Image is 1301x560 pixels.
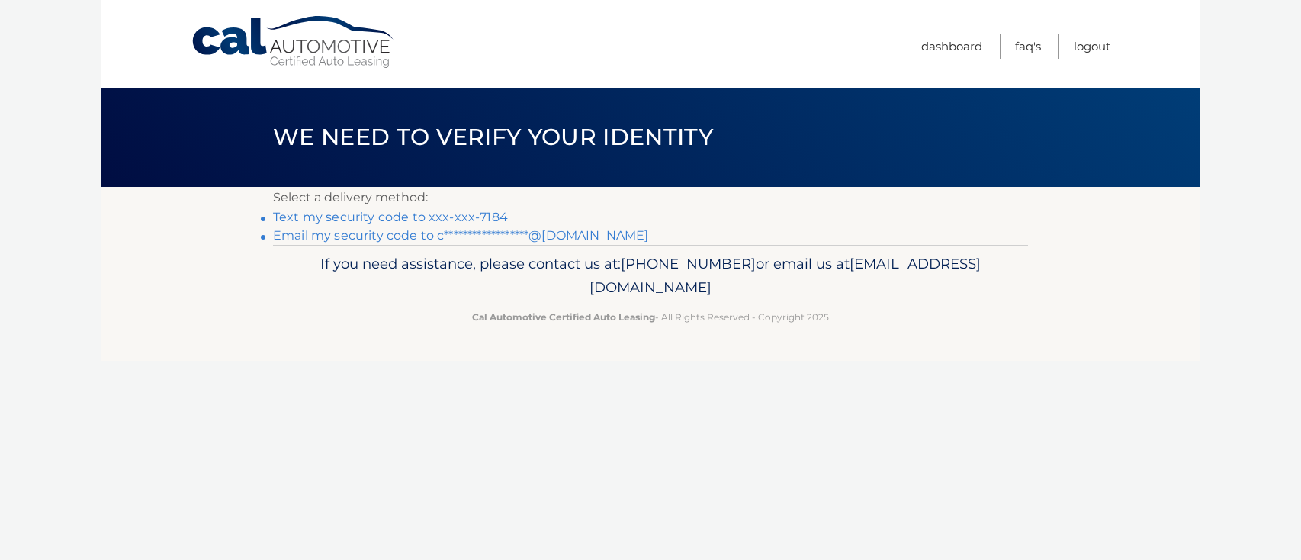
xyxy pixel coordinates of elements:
[283,309,1018,325] p: - All Rights Reserved - Copyright 2025
[621,255,756,272] span: [PHONE_NUMBER]
[1074,34,1110,59] a: Logout
[1015,34,1041,59] a: FAQ's
[273,187,1028,208] p: Select a delivery method:
[283,252,1018,301] p: If you need assistance, please contact us at: or email us at
[921,34,982,59] a: Dashboard
[191,15,397,69] a: Cal Automotive
[273,210,508,224] a: Text my security code to xxx-xxx-7184
[472,311,655,323] strong: Cal Automotive Certified Auto Leasing
[273,123,713,151] span: We need to verify your identity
